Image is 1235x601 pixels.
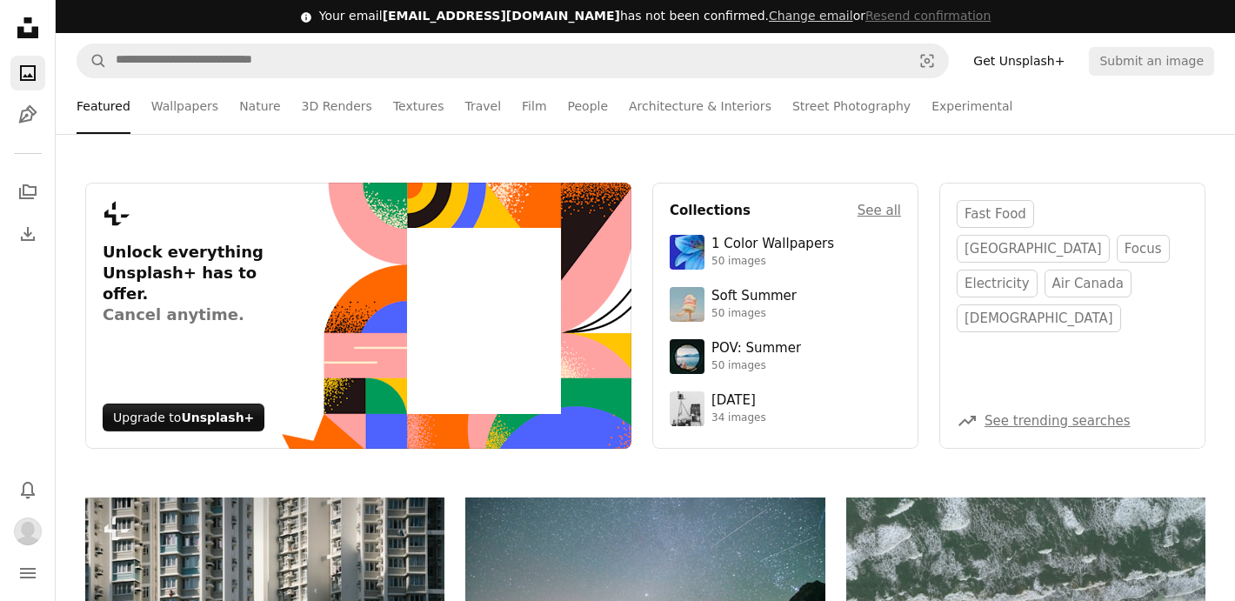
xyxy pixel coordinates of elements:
a: Experimental [931,78,1012,134]
img: premium_photo-1688045582333-c8b6961773e0 [670,235,704,270]
span: [EMAIL_ADDRESS][DOMAIN_NAME] [383,9,620,23]
a: [DATE]34 images [670,391,901,426]
button: Menu [10,556,45,591]
h3: Unlock everything Unsplash+ has to offer. [103,242,281,325]
a: See all [858,200,901,221]
span: Cancel anytime. [103,304,281,325]
a: [GEOGRAPHIC_DATA] [957,235,1110,263]
a: fast food [957,200,1034,228]
a: Get Unsplash+ [963,47,1075,75]
a: air canada [1045,270,1132,297]
a: Photos [10,56,45,90]
div: 50 images [711,359,801,373]
div: POV: Summer [711,340,801,357]
a: Street Photography [792,78,911,134]
button: Profile [10,514,45,549]
div: Upgrade to [103,404,264,431]
span: or [769,9,991,23]
a: See trending searches [985,413,1131,429]
img: premium_photo-1749544311043-3a6a0c8d54af [670,287,704,322]
button: Resend confirmation [865,8,991,25]
a: 1 Color Wallpapers50 images [670,235,901,270]
div: 34 images [711,411,766,425]
img: Avatar of user Irina Cherkasova [14,518,42,545]
a: [DEMOGRAPHIC_DATA] [957,304,1121,332]
a: 3D Renders [302,78,372,134]
img: photo-1682590564399-95f0109652fe [670,391,704,426]
a: Wallpapers [151,78,218,134]
a: Travel [464,78,501,134]
strong: Unsplash+ [181,411,254,424]
a: Download History [10,217,45,251]
div: Soft Summer [711,288,797,305]
form: Find visuals sitewide [77,43,949,78]
div: [DATE] [711,392,766,410]
a: Collections [10,175,45,210]
button: Visual search [906,44,948,77]
button: Search Unsplash [77,44,107,77]
a: Architecture & Interiors [629,78,771,134]
img: premium_photo-1753820185677-ab78a372b033 [670,339,704,374]
a: electricity [957,270,1038,297]
div: 1 Color Wallpapers [711,236,834,253]
a: Nature [239,78,280,134]
h4: Collections [670,200,751,221]
button: Notifications [10,472,45,507]
button: Submit an image [1089,47,1214,75]
a: Change email [769,9,853,23]
div: 50 images [711,307,797,321]
a: Soft Summer50 images [670,287,901,322]
a: Film [522,78,546,134]
a: focus [1117,235,1170,263]
div: 50 images [711,255,834,269]
a: Unlock everything Unsplash+ has to offer.Cancel anytime.Upgrade toUnsplash+ [85,183,631,449]
a: Illustrations [10,97,45,132]
div: Your email has not been confirmed. [319,8,991,25]
a: People [568,78,609,134]
a: Home — Unsplash [10,10,45,49]
a: Textures [393,78,444,134]
a: POV: Summer50 images [670,339,901,374]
